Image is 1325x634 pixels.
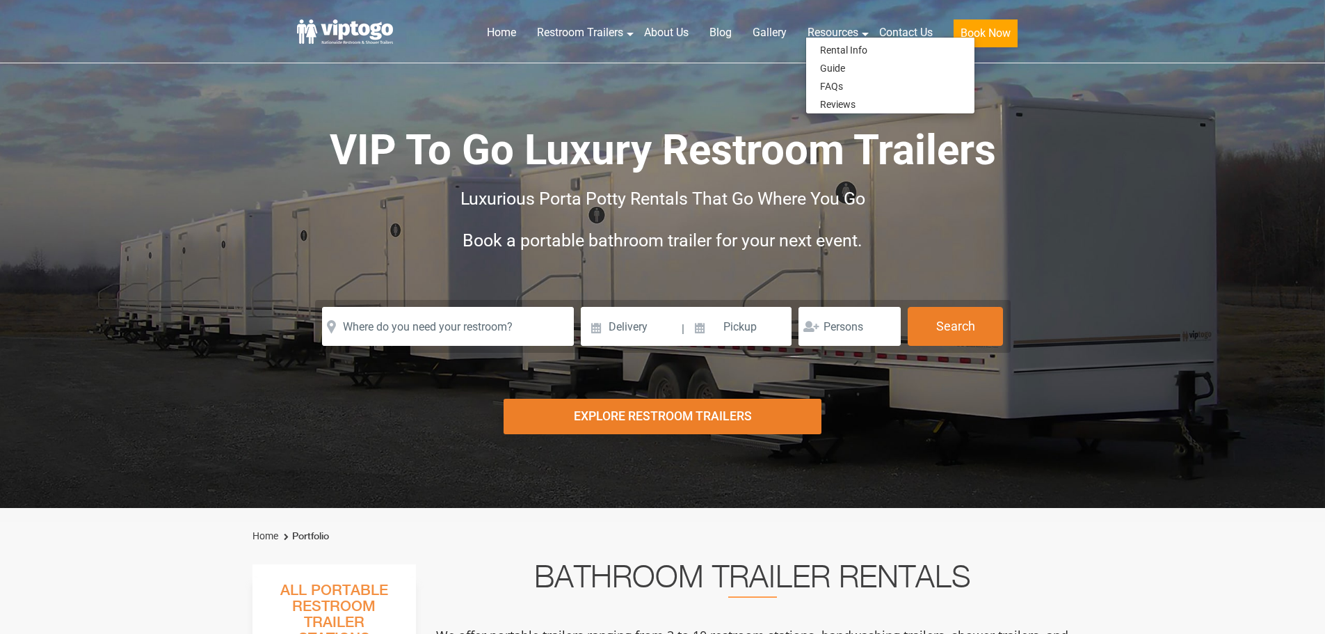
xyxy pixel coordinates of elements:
a: Gallery [742,17,797,48]
li: Portfolio [280,528,329,545]
input: Delivery [581,307,680,346]
a: Restroom Trailers [527,17,634,48]
div: Explore Restroom Trailers [504,399,821,434]
input: Pickup [686,307,792,346]
a: Book Now [943,17,1028,56]
h2: Bathroom Trailer Rentals [435,564,1070,598]
a: Home [252,530,278,541]
a: Resources [797,17,869,48]
a: Rental Info [806,41,881,59]
input: Where do you need your restroom? [322,307,574,346]
a: Blog [699,17,742,48]
a: About Us [634,17,699,48]
span: | [682,307,684,351]
span: Luxurious Porta Potty Rentals That Go Where You Go [460,189,865,209]
button: Book Now [954,19,1018,47]
a: Guide [806,59,859,77]
a: Reviews [806,95,869,113]
a: Home [476,17,527,48]
input: Persons [798,307,901,346]
button: Search [908,307,1003,346]
span: Book a portable bathroom trailer for your next event. [463,230,862,251]
a: FAQs [806,77,857,95]
a: Contact Us [869,17,943,48]
span: VIP To Go Luxury Restroom Trailers [330,125,996,175]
